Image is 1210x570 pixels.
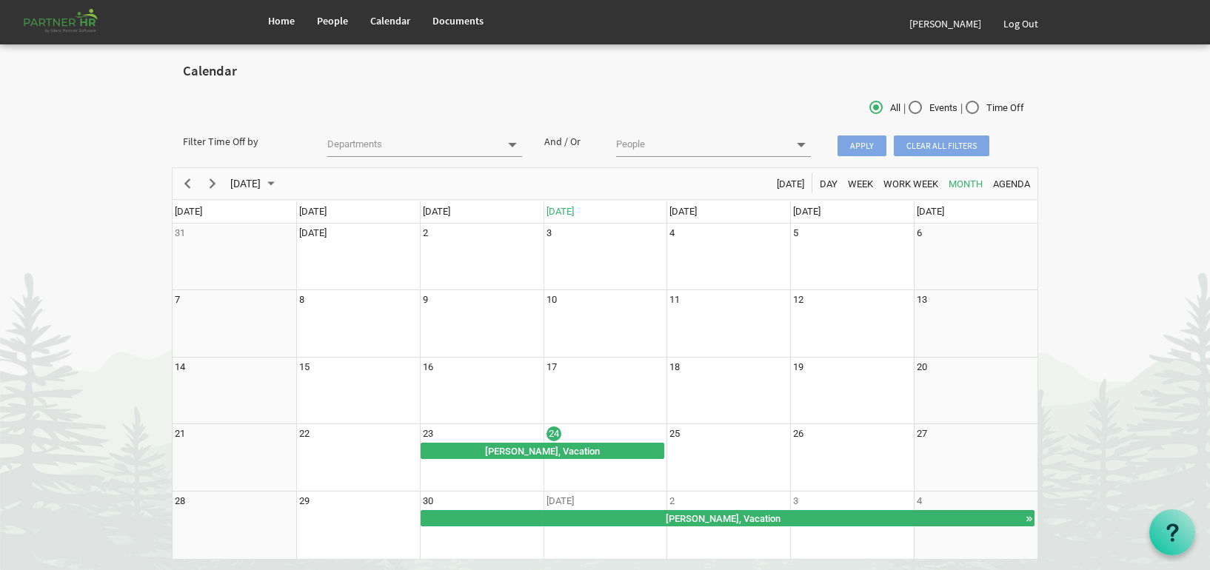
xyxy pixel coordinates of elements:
div: Wednesday, September 10, 2025 [546,292,557,307]
span: Calendar [370,14,410,27]
div: Sunday, September 21, 2025 [175,426,185,441]
div: Tuesday, September 23, 2025 [423,426,433,441]
div: September 2025 [225,168,284,199]
input: Departments [327,134,498,155]
div: Saturday, September 6, 2025 [917,226,922,241]
div: Saturday, September 13, 2025 [917,292,927,307]
span: [DATE] [793,206,820,217]
span: Events [909,101,957,115]
div: Thursday, September 25, 2025 [669,426,680,441]
div: Sunday, September 14, 2025 [175,360,185,375]
span: [DATE] [917,206,944,217]
div: Saturday, September 27, 2025 [917,426,927,441]
span: Agenda [992,175,1032,193]
div: And / Or [533,134,606,149]
schedule: of September 2025 [172,167,1038,560]
span: [DATE] [546,206,574,217]
div: Tuesday, September 9, 2025 [423,292,428,307]
div: | | [749,98,1038,119]
span: People [317,14,348,27]
button: Previous [178,174,198,192]
span: Home [268,14,295,27]
div: Friday, September 26, 2025 [793,426,803,441]
div: Wednesday, September 17, 2025 [546,360,557,375]
span: [DATE] [775,175,806,193]
span: [DATE] [175,206,202,217]
span: [DATE] [299,206,327,217]
button: Week [846,174,876,192]
div: Thursday, September 18, 2025 [669,360,680,375]
div: Tuesday, September 16, 2025 [423,360,433,375]
span: Month [947,175,984,193]
span: Clear all filters [894,135,989,156]
div: Friday, September 19, 2025 [793,360,803,375]
div: Monday, September 29, 2025 [299,494,310,509]
span: All [869,101,900,115]
div: Filter Time Off by [172,134,316,149]
div: Joyce Williams, Vacation Begin From Tuesday, September 30, 2025 at 12:00:00 AM GMT-04:00 Ends At ... [421,510,1035,526]
div: previous period [175,168,200,199]
div: Monday, September 22, 2025 [299,426,310,441]
div: Wednesday, September 24, 2025 [546,426,561,441]
h2: Calendar [183,64,1027,79]
a: Log Out [992,3,1049,44]
div: Thursday, September 4, 2025 [669,226,675,241]
span: Day [818,175,839,193]
div: Saturday, September 20, 2025 [917,360,927,375]
div: Tuesday, September 30, 2025 [423,494,433,509]
div: Sunday, September 7, 2025 [175,292,180,307]
span: Time Off [966,101,1024,115]
button: Agenda [991,174,1033,192]
div: Sunday, September 28, 2025 [175,494,185,509]
div: Tuesday, September 2, 2025 [423,226,428,241]
span: [DATE] [423,206,450,217]
div: Wednesday, October 1, 2025 [546,494,574,509]
button: Next [203,174,223,192]
div: [PERSON_NAME], Vacation [421,511,1026,526]
button: Work Week [881,174,941,192]
div: Friday, September 5, 2025 [793,226,798,241]
div: Friday, October 3, 2025 [793,494,798,509]
button: Month [946,174,986,192]
div: [PERSON_NAME], Vacation [421,443,664,458]
div: Sunday, August 31, 2025 [175,226,185,241]
button: Day [818,174,840,192]
div: Thursday, September 11, 2025 [669,292,680,307]
input: People [616,134,787,155]
span: [DATE] [669,206,697,217]
div: Wednesday, September 3, 2025 [546,226,552,241]
button: September 2025 [228,174,281,192]
div: Thursday, October 2, 2025 [669,494,675,509]
span: Documents [432,14,484,27]
button: Today [775,174,807,192]
a: [PERSON_NAME] [898,3,992,44]
div: Friday, September 12, 2025 [793,292,803,307]
div: Saturday, October 4, 2025 [917,494,922,509]
span: Week [846,175,875,193]
div: Monday, September 15, 2025 [299,360,310,375]
div: Monday, September 8, 2025 [299,292,304,307]
span: Apply [838,135,886,156]
span: Work Week [882,175,940,193]
div: Monday, September 1, 2025 [299,226,327,241]
div: next period [200,168,225,199]
span: [DATE] [229,175,262,193]
div: Laura Conway, Vacation Begin From Tuesday, September 23, 2025 at 12:00:00 AM GMT-04:00 Ends At We... [421,443,664,459]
